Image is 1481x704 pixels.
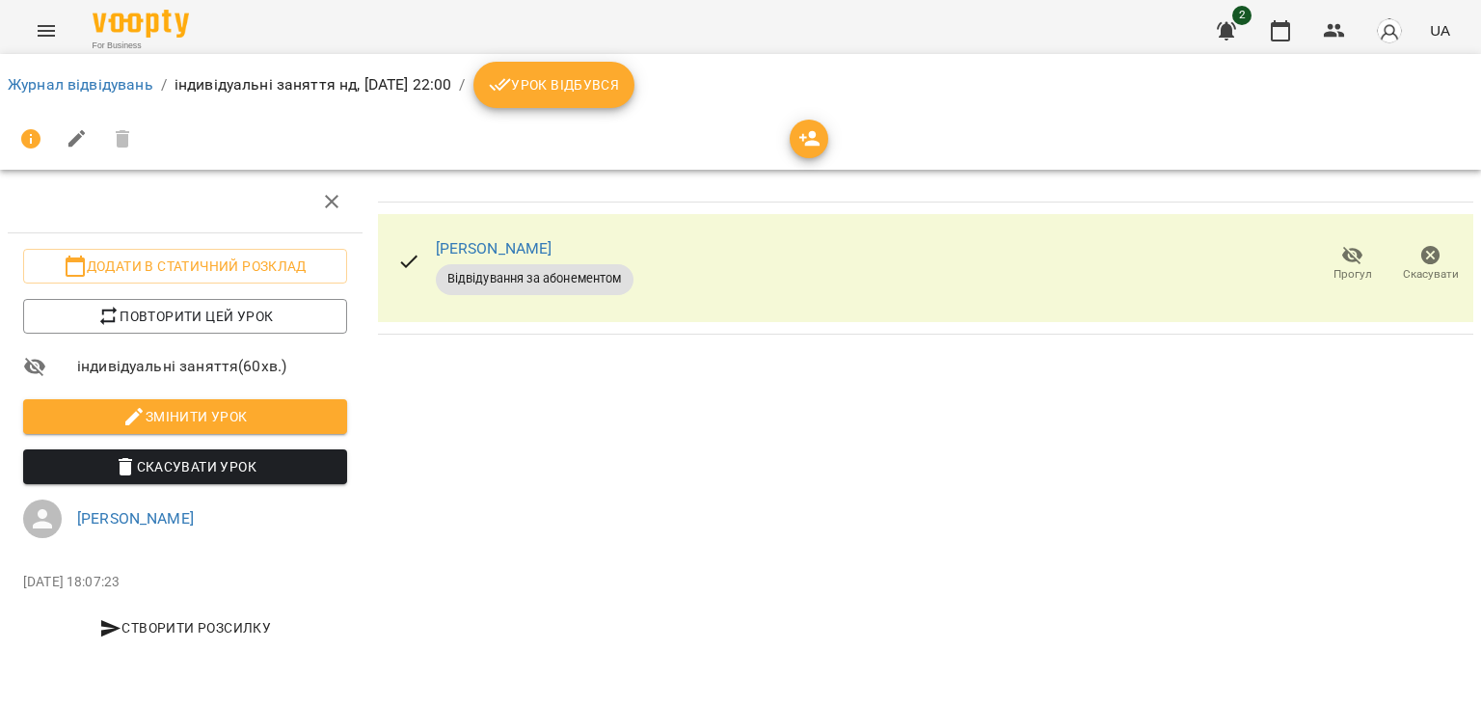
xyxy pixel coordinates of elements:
button: UA [1422,13,1458,48]
button: Додати в статичний розклад [23,249,347,284]
nav: breadcrumb [8,62,1473,108]
span: Додати в статичний розклад [39,255,332,278]
span: Скасувати Урок [39,455,332,478]
li: / [459,73,465,96]
button: Повторити цей урок [23,299,347,334]
li: / [161,73,167,96]
button: Урок відбувся [473,62,635,108]
a: [PERSON_NAME] [77,509,194,528]
button: Menu [23,8,69,54]
span: 2 [1232,6,1252,25]
a: Журнал відвідувань [8,75,153,94]
span: Скасувати [1403,266,1459,283]
span: Створити розсилку [31,616,339,639]
a: [PERSON_NAME] [436,239,552,257]
span: Прогул [1333,266,1372,283]
span: For Business [93,40,189,52]
span: Змінити урок [39,405,332,428]
p: індивідуальні заняття нд, [DATE] 22:00 [175,73,452,96]
span: UA [1430,20,1450,41]
button: Скасувати [1391,237,1469,291]
img: Voopty Logo [93,10,189,38]
span: Урок відбувся [489,73,620,96]
button: Створити розсилку [23,610,347,645]
p: [DATE] 18:07:23 [23,573,347,592]
img: avatar_s.png [1376,17,1403,44]
button: Скасувати Урок [23,449,347,484]
span: індивідуальні заняття ( 60 хв. ) [77,355,347,378]
span: Повторити цей урок [39,305,332,328]
button: Прогул [1313,237,1391,291]
span: Відвідування за абонементом [436,270,633,287]
button: Змінити урок [23,399,347,434]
